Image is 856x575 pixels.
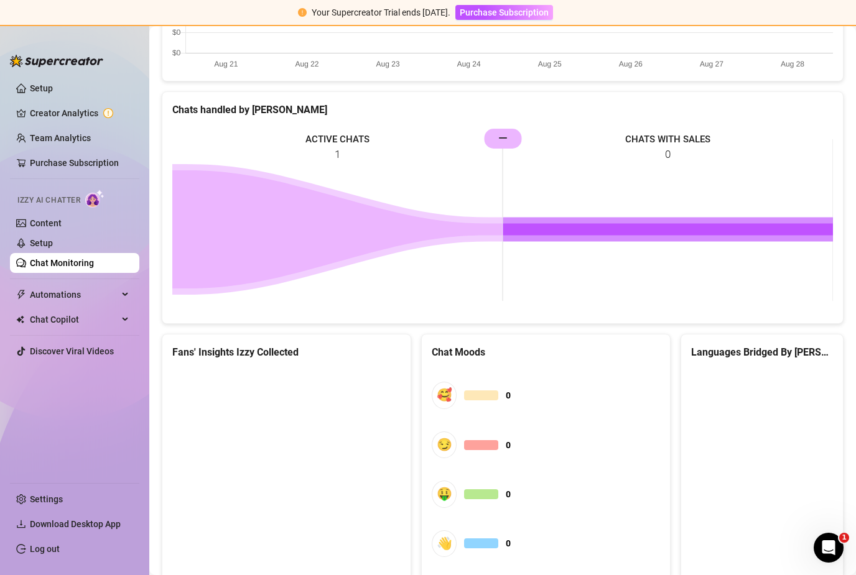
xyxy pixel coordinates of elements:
[30,83,53,93] a: Setup
[30,285,118,305] span: Automations
[30,218,62,228] a: Content
[312,7,450,17] span: Your Supercreator Trial ends [DATE].
[30,238,53,248] a: Setup
[30,346,114,356] a: Discover Viral Videos
[30,258,94,268] a: Chat Monitoring
[30,103,129,123] a: Creator Analytics exclamation-circle
[10,55,103,67] img: logo-BBDzfeDw.svg
[16,290,26,300] span: thunderbolt
[30,158,119,168] a: Purchase Subscription
[460,7,549,17] span: Purchase Subscription
[432,382,457,408] div: 🥰
[432,530,457,557] div: 👋
[455,7,553,17] a: Purchase Subscription
[30,133,91,143] a: Team Analytics
[16,315,24,324] img: Chat Copilot
[172,102,833,117] div: Chats handled by [PERSON_NAME]
[506,536,511,550] span: 0
[814,533,844,563] iframe: Intercom live chat
[432,481,457,507] div: 🤑
[506,438,511,452] span: 0
[30,494,63,504] a: Settings
[30,519,121,529] span: Download Desktop App
[506,487,511,501] span: 0
[432,344,660,360] div: Chat Moods
[839,533,849,543] span: 1
[85,190,105,208] img: AI Chatter
[298,8,307,17] span: exclamation-circle
[172,344,401,360] div: Fans' Insights Izzy Collected
[30,310,118,329] span: Chat Copilot
[17,195,80,206] span: Izzy AI Chatter
[455,5,553,20] button: Purchase Subscription
[16,519,26,529] span: download
[30,544,60,554] a: Log out
[506,389,511,402] span: 0
[432,431,457,458] div: 😏
[691,344,833,360] div: Languages Bridged By [PERSON_NAME]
